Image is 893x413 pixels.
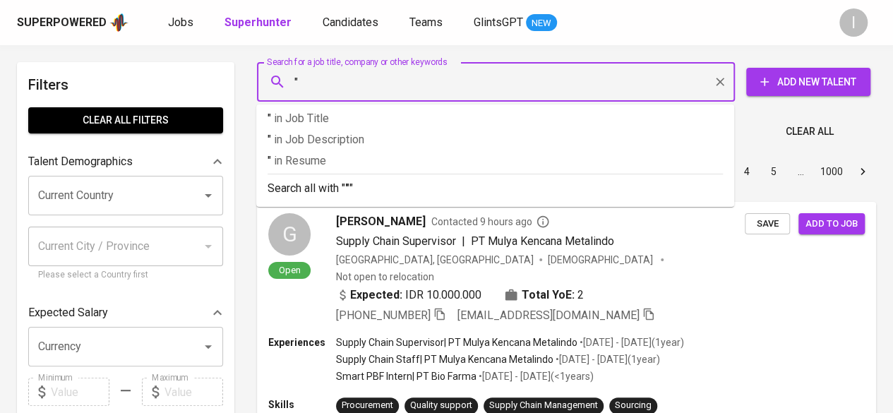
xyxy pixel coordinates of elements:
[350,287,402,304] b: Expected:
[17,15,107,31] div: Superpowered
[268,152,723,169] p: "
[462,233,465,250] span: |
[168,16,193,29] span: Jobs
[342,399,393,412] div: Procurement
[323,16,378,29] span: Candidates
[489,399,598,412] div: Supply Chain Management
[409,16,443,29] span: Teams
[805,216,858,232] span: Add to job
[474,14,557,32] a: GlintsGPT NEW
[168,14,196,32] a: Jobs
[274,133,364,146] span: in Job Description
[40,112,212,129] span: Clear All filters
[198,337,218,357] button: Open
[336,213,426,230] span: [PERSON_NAME]
[577,287,584,304] span: 2
[336,287,481,304] div: IDR 10.000.000
[522,287,575,304] b: Total YoE:
[336,309,431,322] span: [PHONE_NUMBER]
[28,148,223,176] div: Talent Demographics
[780,119,839,145] button: Clear All
[536,215,550,229] svg: By Batam recruiter
[345,181,349,195] b: "
[198,186,218,205] button: Open
[28,153,133,170] p: Talent Demographics
[51,378,109,406] input: Value
[323,14,381,32] a: Candidates
[615,399,652,412] div: Sourcing
[786,123,834,140] span: Clear All
[28,73,223,96] h6: Filters
[28,299,223,327] div: Expected Salary
[626,160,876,183] nav: pagination navigation
[268,180,723,197] p: Search all with " "
[526,16,557,30] span: NEW
[268,213,311,256] div: G
[409,14,445,32] a: Teams
[745,213,790,235] button: Save
[38,268,213,282] p: Please select a Country first
[548,253,655,267] span: [DEMOGRAPHIC_DATA]
[746,68,870,96] button: Add New Talent
[457,309,640,322] span: [EMAIL_ADDRESS][DOMAIN_NAME]
[789,164,812,179] div: …
[757,73,859,91] span: Add New Talent
[28,107,223,133] button: Clear All filters
[553,352,660,366] p: • [DATE] - [DATE] ( 1 year )
[752,216,783,232] span: Save
[736,160,758,183] button: Go to page 4
[336,270,434,284] p: Not open to relocation
[336,335,577,349] p: Supply Chain Supervisor | PT Mulya Kencana Metalindo
[336,234,456,248] span: Supply Chain Supervisor
[839,8,868,37] div: I
[431,215,550,229] span: Contacted 9 hours ago
[268,110,723,127] p: "
[577,335,684,349] p: • [DATE] - [DATE] ( 1 year )
[474,16,523,29] span: GlintsGPT
[17,12,128,33] a: Superpoweredapp logo
[273,264,306,276] span: Open
[268,131,723,148] p: "
[798,213,865,235] button: Add to job
[224,14,294,32] a: Superhunter
[816,160,847,183] button: Go to page 1000
[274,154,326,167] span: in Resume
[164,378,223,406] input: Value
[477,369,594,383] p: • [DATE] - [DATE] ( <1 years )
[336,369,477,383] p: Smart PBF Intern | PT Bio Farma
[28,304,108,321] p: Expected Salary
[268,335,336,349] p: Experiences
[762,160,785,183] button: Go to page 5
[336,352,553,366] p: Supply Chain Staff | PT Mulya Kencana Metalindo
[336,253,534,267] div: [GEOGRAPHIC_DATA], [GEOGRAPHIC_DATA]
[274,112,329,125] span: in Job Title
[851,160,874,183] button: Go to next page
[471,234,614,248] span: PT Mulya Kencana Metalindo
[224,16,292,29] b: Superhunter
[410,399,472,412] div: Quality support
[268,397,336,412] p: Skills
[710,72,730,92] button: Clear
[109,12,128,33] img: app logo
